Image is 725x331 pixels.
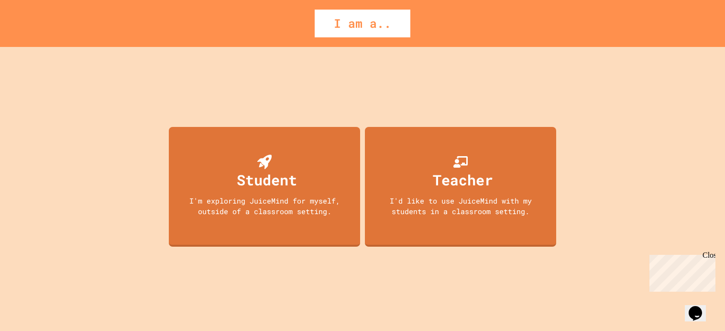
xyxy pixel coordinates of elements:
iframe: chat widget [685,293,715,321]
div: I'm exploring JuiceMind for myself, outside of a classroom setting. [178,195,351,217]
div: Chat with us now!Close [4,4,66,61]
div: I'd like to use JuiceMind with my students in a classroom setting. [374,195,547,217]
div: Teacher [433,169,493,191]
iframe: chat widget [646,251,715,292]
div: Student [237,169,297,191]
div: I am a.. [315,10,410,37]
